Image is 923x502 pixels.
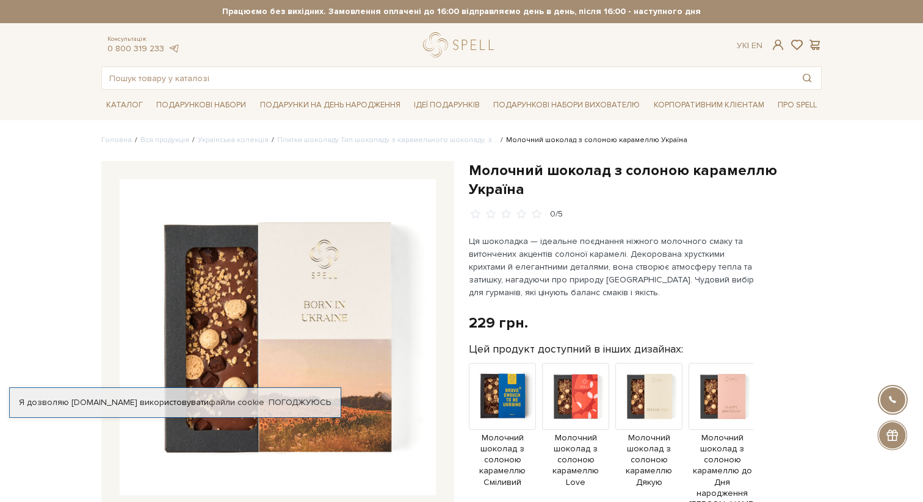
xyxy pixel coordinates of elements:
[101,6,822,17] strong: Працюємо без вихідних. Замовлення оплачені до 16:00 відправляємо день в день, після 16:00 - насту...
[101,135,132,145] a: Головна
[469,161,822,199] h1: Молочний шоколад з солоною карамеллю Україна
[542,432,609,488] span: Молочний шоколад з солоною карамеллю Love
[269,397,331,408] a: Погоджуюсь
[550,209,563,220] div: 0/5
[209,397,264,407] a: файли cookie
[151,96,251,115] a: Подарункові набори
[498,135,687,146] li: Молочний шоколад з солоною карамеллю Україна
[469,235,755,299] p: Ця шоколадка — ідеальне поєднання ніжного молочного смаку та витончених акцентів солоної карамелі...
[469,432,536,488] span: Молочний шоколад з солоною карамеллю Сміливий
[409,96,485,115] a: Ідеї подарунків
[615,432,682,488] span: Молочний шоколад з солоною карамеллю Дякую
[737,40,762,51] div: Ук
[102,67,793,89] input: Пошук товару у каталозі
[107,43,164,54] a: 0 800 319 233
[542,363,609,430] img: Продукт
[469,314,528,332] div: 229 грн.
[615,390,682,488] a: Молочний шоколад з солоною карамеллю Дякую
[488,95,645,115] a: Подарункові набори вихователю
[747,40,749,51] span: |
[167,43,179,54] a: telegram
[751,40,762,51] a: En
[10,397,341,408] div: Я дозволяю [DOMAIN_NAME] використовувати
[469,342,683,356] label: Цей продукт доступний в інших дизайнах:
[198,135,269,145] a: Українська колекція
[255,96,405,115] a: Подарунки на День народження
[140,135,189,145] a: Вся продукція
[542,390,609,488] a: Молочний шоколад з солоною карамеллю Love
[107,35,179,43] span: Консультація:
[120,179,436,495] img: Молочний шоколад з солоною карамеллю Україна
[469,363,536,430] img: Продукт
[615,363,682,430] img: Продукт
[793,67,821,89] button: Пошук товару у каталозі
[773,96,822,115] a: Про Spell
[277,135,498,145] a: Плитки шоколаду Тип шоколаду з карамельного шоколаду, з ..
[469,390,536,488] a: Молочний шоколад з солоною карамеллю Сміливий
[689,363,756,430] img: Продукт
[423,32,499,57] a: logo
[101,96,148,115] a: Каталог
[649,95,769,115] a: Корпоративним клієнтам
